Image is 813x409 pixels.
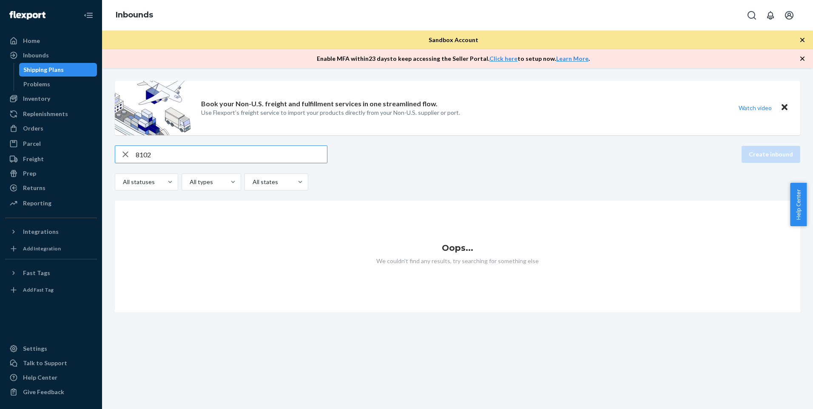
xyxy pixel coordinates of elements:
[23,388,64,396] div: Give Feedback
[23,359,67,367] div: Talk to Support
[122,178,123,186] input: All statuses
[5,107,97,121] a: Replenishments
[23,245,61,252] div: Add Integration
[429,36,478,43] span: Sandbox Account
[23,110,68,118] div: Replenishments
[5,122,97,135] a: Orders
[5,283,97,297] a: Add Fast Tag
[252,178,253,186] input: All states
[5,48,97,62] a: Inbounds
[489,55,517,62] a: Click here
[23,344,47,353] div: Settings
[109,3,160,28] ol: breadcrumbs
[759,383,804,405] iframe: Opens a widget where you can chat to one of our agents
[5,137,97,151] a: Parcel
[5,385,97,399] button: Give Feedback
[23,65,64,74] div: Shipping Plans
[23,155,44,163] div: Freight
[5,225,97,239] button: Integrations
[5,356,97,370] button: Talk to Support
[23,51,49,60] div: Inbounds
[742,146,800,163] button: Create inbound
[9,11,45,20] img: Flexport logo
[5,167,97,180] a: Prep
[23,269,50,277] div: Fast Tags
[23,94,50,103] div: Inventory
[23,227,59,236] div: Integrations
[23,286,54,293] div: Add Fast Tag
[116,10,153,20] a: Inbounds
[23,169,36,178] div: Prep
[80,7,97,24] button: Close Navigation
[5,181,97,195] a: Returns
[23,37,40,45] div: Home
[790,183,807,226] button: Help Center
[23,373,57,382] div: Help Center
[5,266,97,280] button: Fast Tags
[201,99,438,109] p: Book your Non-U.S. freight and fulfillment services in one streamlined flow.
[5,371,97,384] a: Help Center
[136,146,327,163] input: Search inbounds by name, destination, msku...
[781,7,798,24] button: Open account menu
[5,92,97,105] a: Inventory
[5,342,97,355] a: Settings
[762,7,779,24] button: Open notifications
[5,242,97,256] a: Add Integration
[189,178,190,186] input: All types
[5,196,97,210] a: Reporting
[23,199,51,207] div: Reporting
[23,139,41,148] div: Parcel
[733,102,777,114] button: Watch video
[317,54,590,63] p: Enable MFA within 23 days to keep accessing the Seller Portal. to setup now. .
[19,63,97,77] a: Shipping Plans
[115,243,800,253] h1: Oops...
[19,77,97,91] a: Problems
[556,55,588,62] a: Learn More
[23,80,50,88] div: Problems
[201,108,460,117] p: Use Flexport’s freight service to import your products directly from your Non-U.S. supplier or port.
[23,184,45,192] div: Returns
[115,257,800,265] p: We couldn't find any results, try searching for something else
[5,152,97,166] a: Freight
[23,124,43,133] div: Orders
[5,34,97,48] a: Home
[743,7,760,24] button: Open Search Box
[779,102,790,114] button: Close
